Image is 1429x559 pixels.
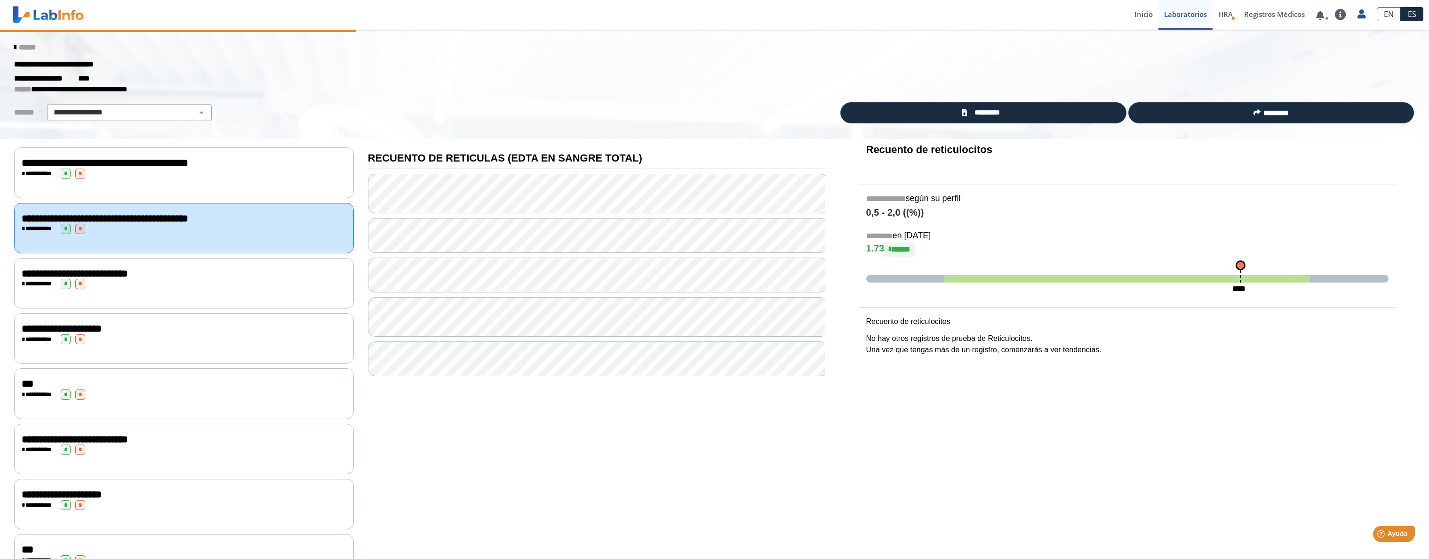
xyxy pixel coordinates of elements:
[866,243,885,253] font: 1.73
[1218,9,1233,19] font: HRA
[1384,9,1394,19] font: EN
[1134,9,1153,19] font: Inicio
[866,346,1102,354] font: Una vez que tengas más de un registro, comenzarás a ver tendencias.
[866,207,924,218] font: 0,5 - 2,0 ((%))
[1164,9,1207,19] font: Laboratorios
[893,231,931,240] font: en [DATE]
[368,152,642,164] font: RECUENTO DE RETICULAS (EDTA EN SANGRE TOTAL)
[1244,9,1305,19] font: Registros Médicos
[866,317,950,325] font: Recuento de reticulocitos
[906,194,961,203] font: según su perfil
[1408,9,1416,19] font: ES
[1345,522,1419,549] iframe: Lanzador de widgets de ayuda
[866,334,1033,342] font: No hay otros registros de prueba de Reticulocitos.
[866,144,992,155] font: Recuento de reticulocitos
